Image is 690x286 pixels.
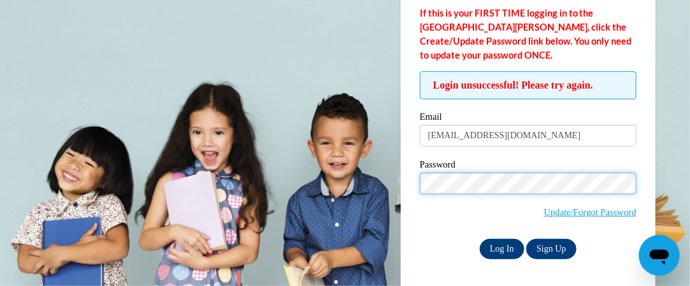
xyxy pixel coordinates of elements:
label: Email [420,112,636,125]
span: Login unsuccessful! Please try again. [420,71,636,99]
a: Sign Up [526,239,576,259]
input: Log In [480,239,524,259]
strong: If this is your FIRST TIME logging in to the [GEOGRAPHIC_DATA][PERSON_NAME], click the Create/Upd... [420,8,632,61]
iframe: Button to launch messaging window, conversation in progress [639,235,680,276]
a: Update/Forgot Password [544,207,636,217]
label: Password [420,160,636,173]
